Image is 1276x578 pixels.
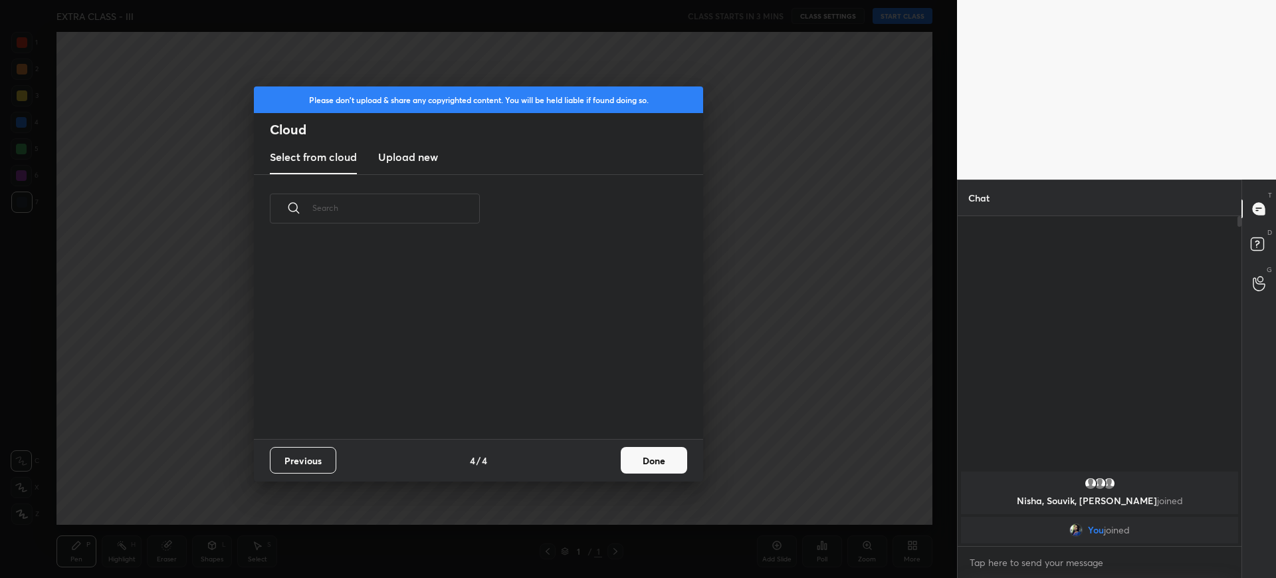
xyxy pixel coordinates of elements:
img: default.png [1093,477,1107,490]
h3: Select from cloud [270,149,357,165]
p: Chat [958,180,1000,216]
span: joined [1104,525,1130,535]
div: grid [254,239,687,439]
h4: / [477,454,480,468]
span: joined [1157,494,1183,507]
h4: 4 [470,454,475,468]
img: 687005c0829143fea9909265324df1f4.png [1069,523,1083,537]
img: default.png [1084,477,1097,490]
h2: Cloud [270,121,703,138]
p: G [1267,265,1272,275]
div: Please don't upload & share any copyrighted content. You will be held liable if found doing so. [254,86,703,113]
button: Previous [270,447,336,474]
p: T [1268,190,1272,200]
h4: 4 [482,454,487,468]
h3: Upload new [378,149,438,165]
div: grid [958,469,1241,546]
input: Search [312,180,480,236]
img: default.png [1103,477,1116,490]
p: D [1267,227,1272,237]
span: You [1088,525,1104,535]
p: Nisha, Souvik, [PERSON_NAME] [969,496,1230,506]
button: Done [621,447,687,474]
